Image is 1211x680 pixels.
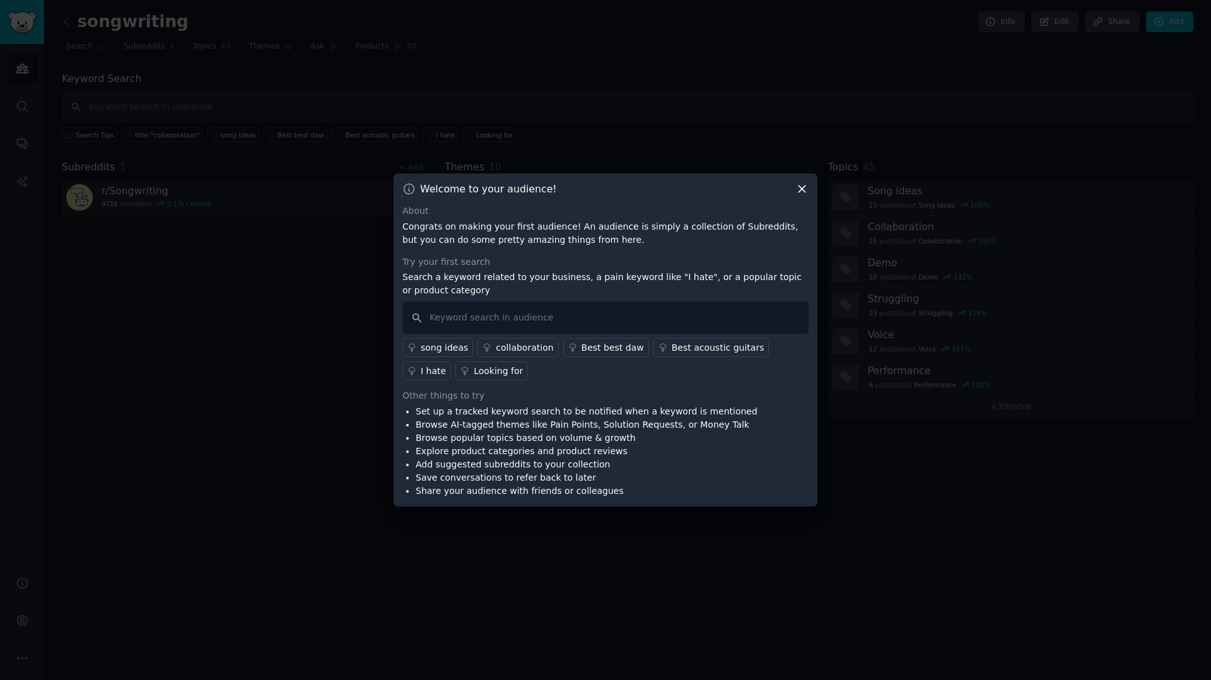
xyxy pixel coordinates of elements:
li: Save conversations to refer back to later [416,471,758,484]
li: Add suggested subreddits to your collection [416,458,758,471]
div: I hate [421,365,446,378]
li: Set up a tracked keyword search to be notified when a keyword is mentioned [416,405,758,418]
div: About [402,204,809,218]
li: Browse AI-tagged themes like Pain Points, Solution Requests, or Money Talk [416,418,758,431]
div: collaboration [496,341,553,355]
div: Best best daw [582,341,644,355]
li: Share your audience with friends or colleagues [416,484,758,498]
div: Best acoustic guitars [672,341,764,355]
div: Looking for [474,365,523,378]
li: Explore product categories and product reviews [416,445,758,458]
a: Best best daw [563,338,649,357]
a: song ideas [402,338,473,357]
input: Keyword search in audience [402,302,809,334]
div: Other things to try [402,389,809,402]
a: collaboration [477,338,558,357]
div: Try your first search [402,255,809,269]
div: song ideas [421,341,468,355]
h3: Welcome to your audience! [420,182,557,196]
li: Browse popular topics based on volume & growth [416,431,758,445]
p: Congrats on making your first audience! An audience is simply a collection of Subreddits, but you... [402,220,809,247]
a: I hate [402,361,451,380]
p: Search a keyword related to your business, a pain keyword like "I hate", or a popular topic or pr... [402,271,809,297]
a: Best acoustic guitars [653,338,769,357]
a: Looking for [455,361,528,380]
